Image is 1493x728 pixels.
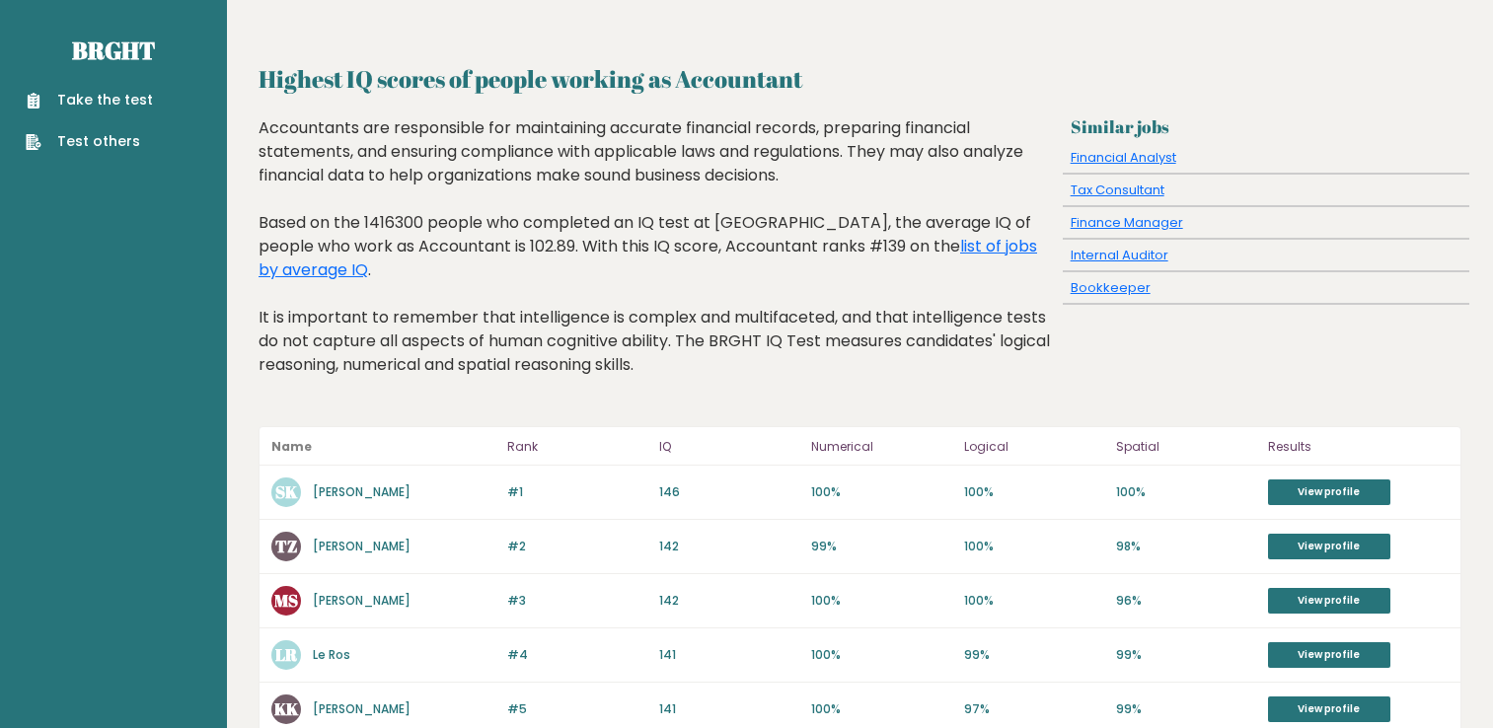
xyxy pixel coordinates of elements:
a: Finance Manager [1071,213,1183,232]
a: View profile [1268,534,1390,559]
div: Accountants are responsible for maintaining accurate financial records, preparing financial state... [259,116,1056,406]
a: View profile [1268,642,1390,668]
b: Name [271,438,312,455]
p: Logical [964,435,1104,459]
a: Brght [72,35,155,66]
text: MS [274,589,298,612]
p: 141 [659,646,799,664]
a: Internal Auditor [1071,246,1168,264]
a: [PERSON_NAME] [313,483,411,500]
p: 99% [1116,700,1256,718]
a: Take the test [26,90,153,110]
p: #4 [507,646,647,664]
a: Bookkeeper [1071,278,1151,297]
p: 100% [811,483,951,501]
a: View profile [1268,696,1390,722]
p: 97% [964,700,1104,718]
a: View profile [1268,588,1390,614]
a: [PERSON_NAME] [313,592,411,609]
p: 141 [659,700,799,718]
text: TZ [275,535,297,557]
text: SK [275,480,298,503]
p: 100% [811,700,951,718]
p: 99% [811,538,951,555]
a: list of jobs by average IQ [259,235,1037,281]
p: 142 [659,538,799,555]
p: 98% [1116,538,1256,555]
h2: Highest IQ scores of people working as Accountant [259,61,1461,97]
a: [PERSON_NAME] [313,538,411,554]
p: 100% [964,483,1104,501]
p: 99% [1116,646,1256,664]
p: Results [1268,435,1449,459]
p: 100% [811,646,951,664]
a: [PERSON_NAME] [313,700,411,717]
text: KK [274,697,299,720]
p: 100% [964,592,1104,610]
a: Tax Consultant [1071,181,1164,199]
h3: Similar jobs [1071,116,1461,137]
text: LR [275,643,298,666]
p: 96% [1116,592,1256,610]
a: Test others [26,131,153,152]
a: Le Ros [313,646,350,663]
p: 100% [964,538,1104,555]
p: Rank [507,435,647,459]
p: Spatial [1116,435,1256,459]
p: 100% [811,592,951,610]
p: 146 [659,483,799,501]
p: 99% [964,646,1104,664]
a: Financial Analyst [1071,148,1176,167]
p: IQ [659,435,799,459]
p: 100% [1116,483,1256,501]
p: #3 [507,592,647,610]
p: #1 [507,483,647,501]
p: 142 [659,592,799,610]
p: Numerical [811,435,951,459]
a: View profile [1268,479,1390,505]
p: #5 [507,700,647,718]
p: #2 [507,538,647,555]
